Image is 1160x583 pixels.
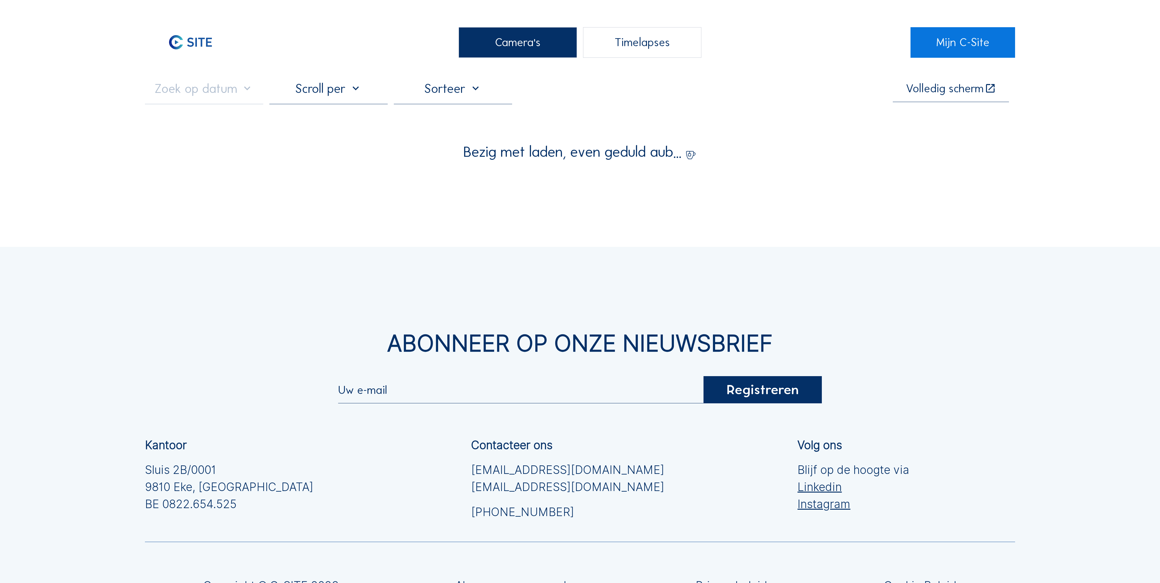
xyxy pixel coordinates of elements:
[797,461,909,512] div: Blijf op de hoogte via
[797,496,909,513] a: Instagram
[471,504,664,521] a: [PHONE_NUMBER]
[911,27,1015,58] a: Mijn C-Site
[797,439,842,451] div: Volg ons
[797,479,909,496] a: Linkedin
[145,81,263,96] input: Zoek op datum 󰅀
[704,376,822,404] div: Registreren
[145,27,236,58] img: C-SITE Logo
[145,27,249,58] a: C-SITE Logo
[583,27,701,58] div: Timelapses
[459,27,577,58] div: Camera's
[145,461,313,512] div: Sluis 2B/0001 9810 Eke, [GEOGRAPHIC_DATA] BE 0822.654.525
[145,332,1015,354] div: Abonneer op onze nieuwsbrief
[338,385,704,395] input: Uw e-mail
[471,439,552,451] div: Contacteer ons
[471,479,664,496] a: [EMAIL_ADDRESS][DOMAIN_NAME]
[145,439,187,451] div: Kantoor
[464,145,682,159] span: Bezig met laden, even geduld aub...
[906,83,984,94] div: Volledig scherm
[471,461,664,479] a: [EMAIL_ADDRESS][DOMAIN_NAME]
